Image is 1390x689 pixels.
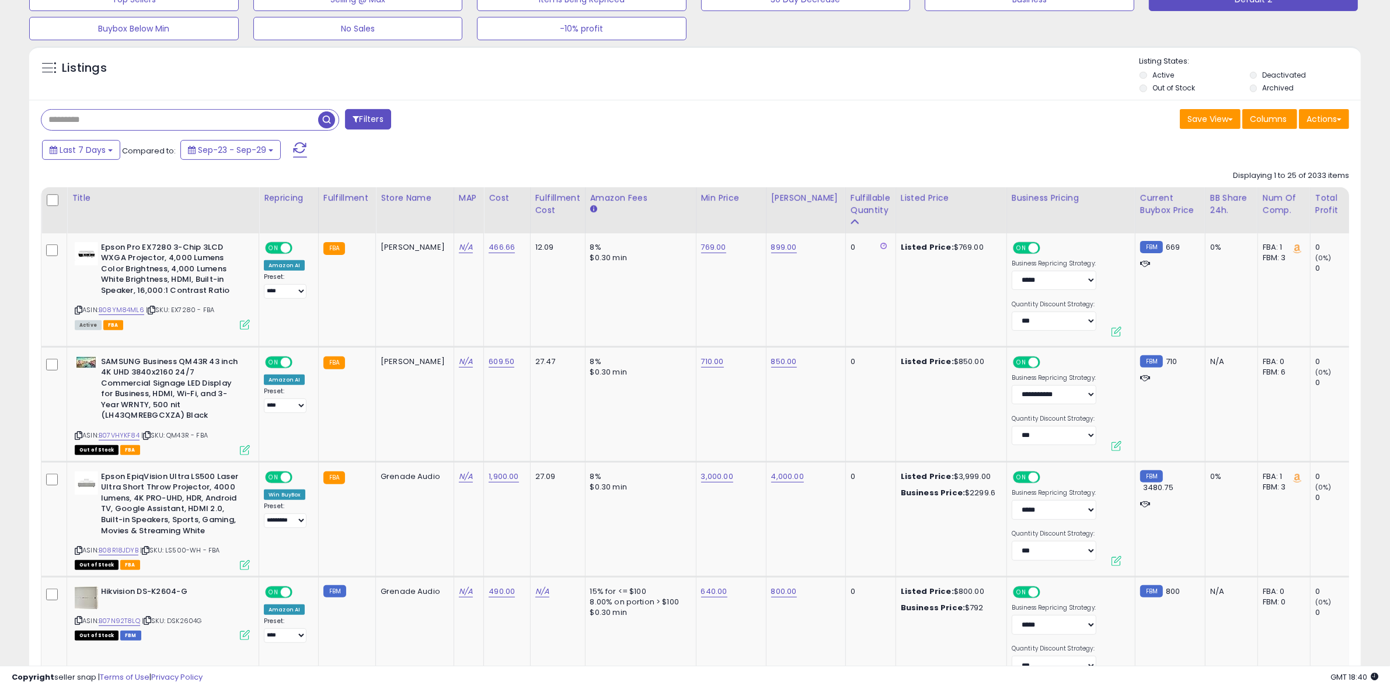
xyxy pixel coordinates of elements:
[459,471,473,482] a: N/A
[901,471,954,482] b: Listed Price:
[1140,241,1163,253] small: FBM
[75,356,250,454] div: ASIN:
[590,356,687,367] div: 8%
[590,367,687,377] div: $0.30 min
[75,445,119,455] span: All listings that are currently out of stock and unavailable for purchase on Amazon
[701,242,726,253] a: 769.00
[180,140,281,160] button: Sep-23 - Sep-29
[75,471,98,495] img: 21tvVv7R1hL._SL40_.jpg
[120,445,140,455] span: FBA
[1263,70,1307,80] label: Deactivated
[459,242,473,253] a: N/A
[75,471,250,569] div: ASIN:
[489,192,525,204] div: Cost
[1039,472,1057,482] span: OFF
[1210,471,1249,482] div: 0%
[101,471,243,539] b: Epson EpiqVision Ultra LS500 Laser Ultra Short Throw Projector, 4000 lumens, 4K PRO-UHD, HDR, And...
[1039,243,1057,253] span: OFF
[459,586,473,597] a: N/A
[1143,482,1173,493] span: 3480.75
[264,375,305,385] div: Amazon AI
[590,204,597,215] small: Amazon Fees.
[701,192,761,204] div: Min Price
[1166,586,1180,597] span: 800
[1140,470,1163,482] small: FBM
[901,356,998,367] div: $850.00
[535,192,580,216] div: Fulfillment Cost
[535,356,576,367] div: 27.47
[291,587,309,597] span: OFF
[381,242,445,253] div: [PERSON_NAME]
[140,545,220,555] span: | SKU: LS500-WH - FBA
[901,471,998,482] div: $3,999.00
[477,17,687,40] button: -10% profit
[99,431,140,440] a: B07VHYKF84
[1014,587,1029,597] span: ON
[1315,492,1363,503] div: 0
[151,671,203,683] a: Privacy Policy
[590,471,687,482] div: 8%
[1263,586,1301,597] div: FBA: 0
[253,17,463,40] button: No Sales
[1315,471,1363,482] div: 0
[1166,356,1177,367] span: 710
[1233,170,1349,181] div: Displaying 1 to 25 of 2033 items
[901,488,998,498] div: $2299.6
[535,586,549,597] a: N/A
[291,357,309,367] span: OFF
[590,482,687,492] div: $0.30 min
[1152,70,1174,80] label: Active
[1315,263,1363,274] div: 0
[701,586,727,597] a: 640.00
[1140,192,1200,216] div: Current Buybox Price
[1014,357,1029,367] span: ON
[1140,585,1163,597] small: FBM
[264,502,309,529] div: Preset:
[1012,415,1096,423] label: Quantity Discount Strategy:
[1014,472,1029,482] span: ON
[771,356,797,368] a: 850.00
[771,192,841,204] div: [PERSON_NAME]
[590,607,687,618] div: $0.30 min
[535,242,576,253] div: 12.09
[1315,482,1332,492] small: (0%)
[345,109,391,130] button: Filters
[1263,192,1305,216] div: Num of Comp.
[75,356,98,368] img: 41UH2tksUAL._SL40_.jpg
[1210,242,1249,253] div: 0%
[1012,192,1130,204] div: Business Pricing
[75,560,119,570] span: All listings that are currently out of stock and unavailable for purchase on Amazon
[1299,109,1349,129] button: Actions
[590,192,691,204] div: Amazon Fees
[1140,56,1361,67] p: Listing States:
[1263,83,1294,93] label: Archived
[264,273,309,299] div: Preset:
[590,242,687,253] div: 8%
[535,471,576,482] div: 27.09
[1263,253,1301,263] div: FBM: 3
[264,387,309,414] div: Preset:
[99,305,144,315] a: B08YM84ML6
[120,560,140,570] span: FBA
[1315,586,1363,597] div: 0
[1210,586,1249,597] div: N/A
[701,471,733,482] a: 3,000.00
[1263,367,1301,377] div: FBM: 6
[1012,260,1096,268] label: Business Repricing Strategy:
[1210,356,1249,367] div: N/A
[75,586,98,610] img: 21MM2AKDALS._SL40_.jpg
[851,356,887,367] div: 0
[62,60,107,76] h5: Listings
[1263,471,1301,482] div: FBA: 1
[901,192,1002,204] div: Listed Price
[489,471,518,482] a: 1,900.00
[489,242,515,253] a: 466.66
[1014,243,1029,253] span: ON
[701,356,724,368] a: 710.00
[1315,597,1332,607] small: (0%)
[1315,253,1332,263] small: (0%)
[291,472,309,482] span: OFF
[1039,587,1057,597] span: OFF
[323,471,345,484] small: FBA
[489,356,514,368] a: 609.50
